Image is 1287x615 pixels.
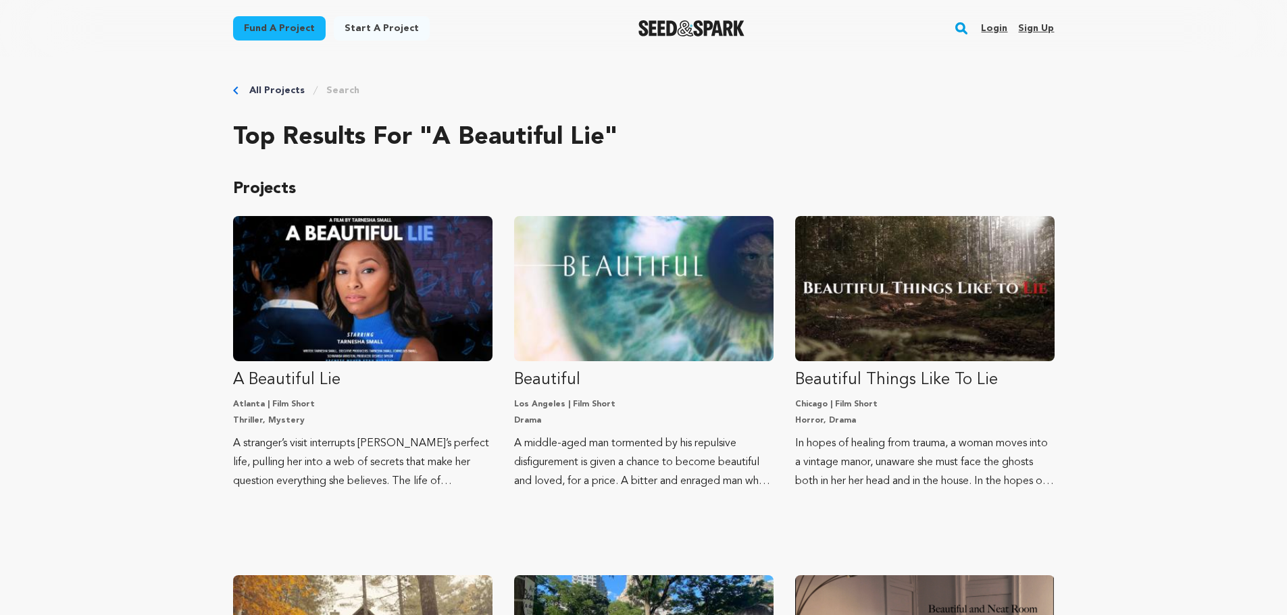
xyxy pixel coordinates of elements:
[981,18,1007,39] a: Login
[1018,18,1054,39] a: Sign up
[233,399,493,410] p: Atlanta | Film Short
[233,415,493,426] p: Thriller, Mystery
[514,369,774,391] p: Beautiful
[233,16,326,41] a: Fund a project
[795,434,1055,491] p: In hopes of healing from trauma, a woman moves into a vintage manor, unaware she must face the gh...
[249,84,305,97] a: All Projects
[233,216,493,491] a: Fund A Beautiful Lie
[334,16,430,41] a: Start a project
[638,20,745,36] img: Seed&Spark Logo Dark Mode
[638,20,745,36] a: Seed&Spark Homepage
[514,415,774,426] p: Drama
[795,369,1055,391] p: Beautiful Things Like To Lie
[233,369,493,391] p: A Beautiful Lie
[514,434,774,491] p: A middle-aged man tormented by his repulsive disfigurement is given a chance to become beautiful ...
[326,84,359,97] a: Search
[514,216,774,491] a: Fund Beautiful
[795,216,1055,491] a: Fund Beautiful Things Like To Lie
[795,415,1055,426] p: Horror, Drama
[233,84,1055,97] div: Breadcrumb
[514,399,774,410] p: Los Angeles | Film Short
[233,178,1055,200] p: Projects
[233,124,1055,151] h2: Top results for "A Beautiful Lie"
[795,399,1055,410] p: Chicago | Film Short
[233,434,493,491] p: A stranger’s visit interrupts [PERSON_NAME]’s perfect life, pulling her into a web of secrets tha...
